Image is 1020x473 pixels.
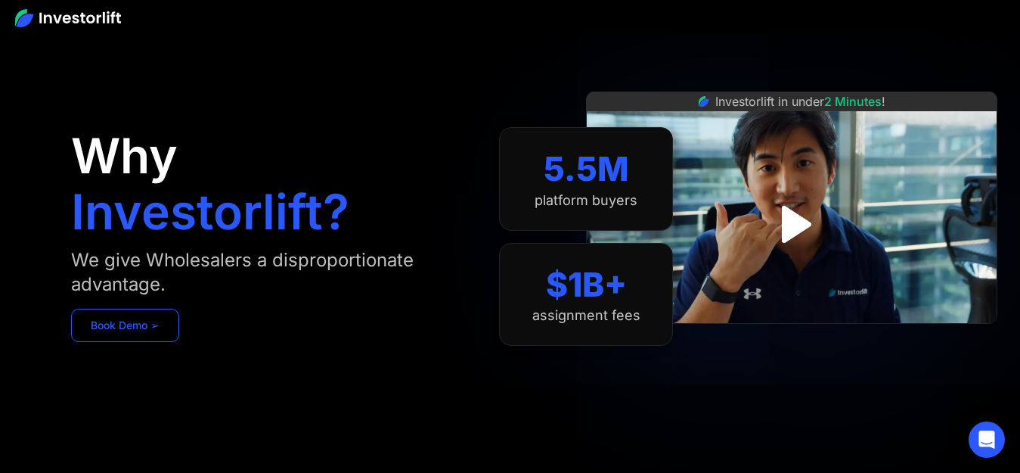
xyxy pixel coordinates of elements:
div: Investorlift in under ! [715,92,885,110]
div: 5.5M [544,149,629,189]
div: assignment fees [532,307,640,324]
div: We give Wholesalers a disproportionate advantage. [71,248,469,297]
div: $1B+ [546,265,627,305]
span: 2 Minutes [824,94,882,109]
div: platform buyers [535,192,637,209]
h1: Investorlift? [71,188,349,236]
a: Book Demo ➢ [71,309,179,342]
h1: Why [71,132,178,180]
iframe: Customer reviews powered by Trustpilot [678,331,905,350]
a: open lightbox [758,191,826,258]
div: Open Intercom Messenger [969,422,1005,458]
